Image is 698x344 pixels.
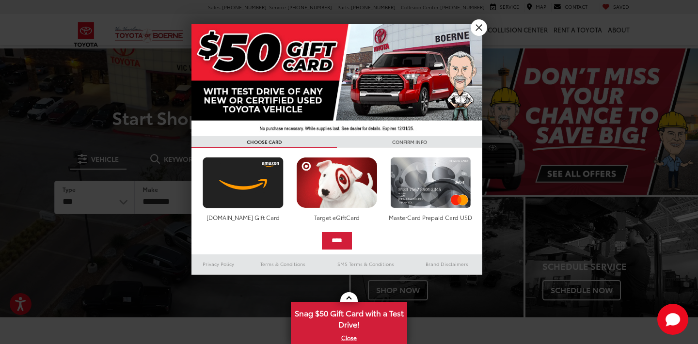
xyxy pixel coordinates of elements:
[294,213,380,221] div: Target eGiftCard
[191,136,337,148] h3: CHOOSE CARD
[320,258,412,270] a: SMS Terms & Conditions
[412,258,482,270] a: Brand Disclaimers
[388,157,474,208] img: mastercard.png
[294,157,380,208] img: targetcard.png
[657,304,688,335] svg: Start Chat
[191,258,246,270] a: Privacy Policy
[200,157,286,208] img: amazoncard.png
[337,136,482,148] h3: CONFIRM INFO
[246,258,320,270] a: Terms & Conditions
[200,213,286,221] div: [DOMAIN_NAME] Gift Card
[657,304,688,335] button: Toggle Chat Window
[191,24,482,136] img: 42635_top_851395.jpg
[388,213,474,221] div: MasterCard Prepaid Card USD
[292,303,406,332] span: Snag $50 Gift Card with a Test Drive!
